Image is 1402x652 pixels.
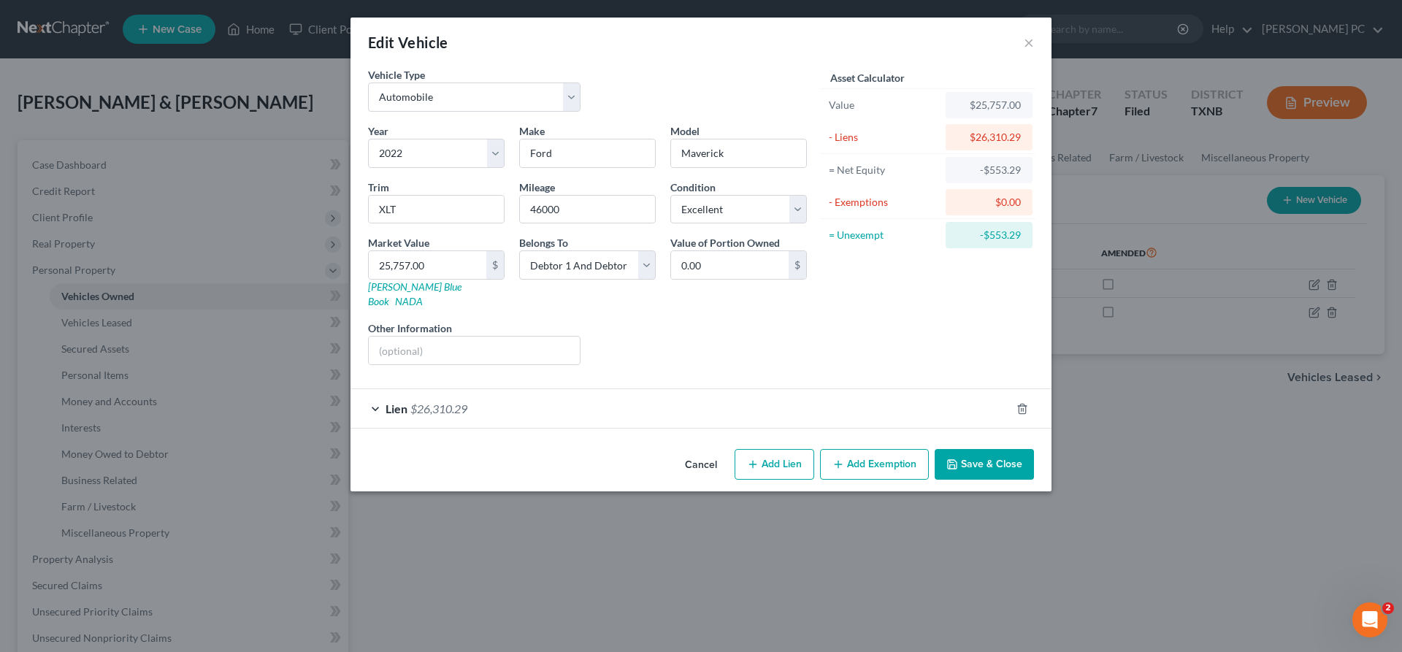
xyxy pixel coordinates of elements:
label: Value of Portion Owned [670,235,780,250]
input: 0.00 [671,251,789,279]
label: Trim [368,180,389,195]
label: Condition [670,180,716,195]
input: (optional) [369,337,580,364]
label: Other Information [368,321,452,336]
a: NADA [395,295,423,307]
div: Edit Vehicle [368,32,448,53]
label: Asset Calculator [830,70,905,85]
span: Make [519,125,545,137]
button: × [1024,34,1034,51]
input: ex. LS, LT, etc [369,196,504,223]
a: [PERSON_NAME] Blue Book [368,280,461,307]
label: Vehicle Type [368,67,425,83]
label: Model [670,123,700,139]
label: Mileage [519,180,555,195]
input: -- [520,196,655,223]
input: 0.00 [369,251,486,279]
div: Value [829,98,939,112]
div: $25,757.00 [957,98,1021,112]
span: $26,310.29 [410,402,467,415]
div: -$553.29 [957,228,1021,242]
div: $0.00 [957,195,1021,210]
span: Lien [386,402,407,415]
label: Year [368,123,388,139]
span: Belongs To [519,237,568,249]
button: Cancel [673,450,729,480]
div: - Exemptions [829,195,939,210]
div: - Liens [829,130,939,145]
label: Market Value [368,235,429,250]
input: ex. Nissan [520,139,655,167]
iframe: Intercom live chat [1352,602,1387,637]
div: -$553.29 [957,163,1021,177]
button: Save & Close [935,449,1034,480]
input: ex. Altima [671,139,806,167]
div: = Unexempt [829,228,939,242]
div: $ [789,251,806,279]
div: $26,310.29 [957,130,1021,145]
button: Add Exemption [820,449,929,480]
div: = Net Equity [829,163,939,177]
button: Add Lien [735,449,814,480]
span: 2 [1382,602,1394,614]
div: $ [486,251,504,279]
